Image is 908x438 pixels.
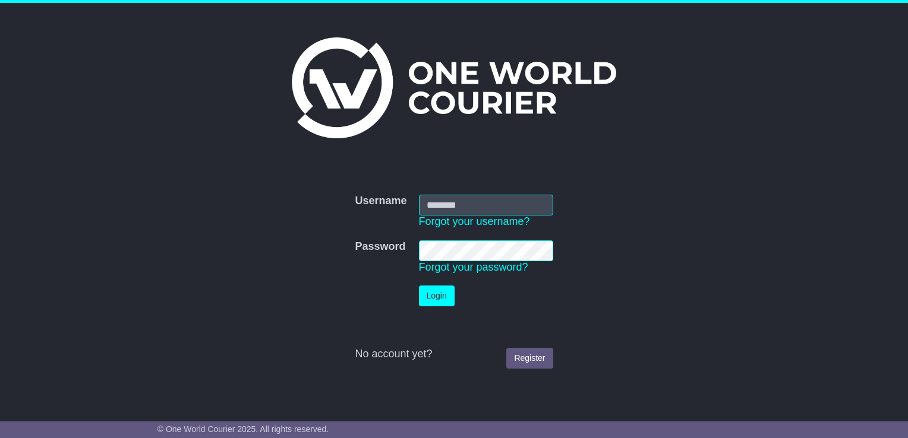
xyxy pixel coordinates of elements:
[355,195,406,208] label: Username
[419,285,455,306] button: Login
[419,215,530,227] a: Forgot your username?
[506,348,553,369] a: Register
[419,261,528,273] a: Forgot your password?
[355,348,553,361] div: No account yet?
[355,240,405,253] label: Password
[157,424,329,434] span: © One World Courier 2025. All rights reserved.
[292,37,616,138] img: One World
